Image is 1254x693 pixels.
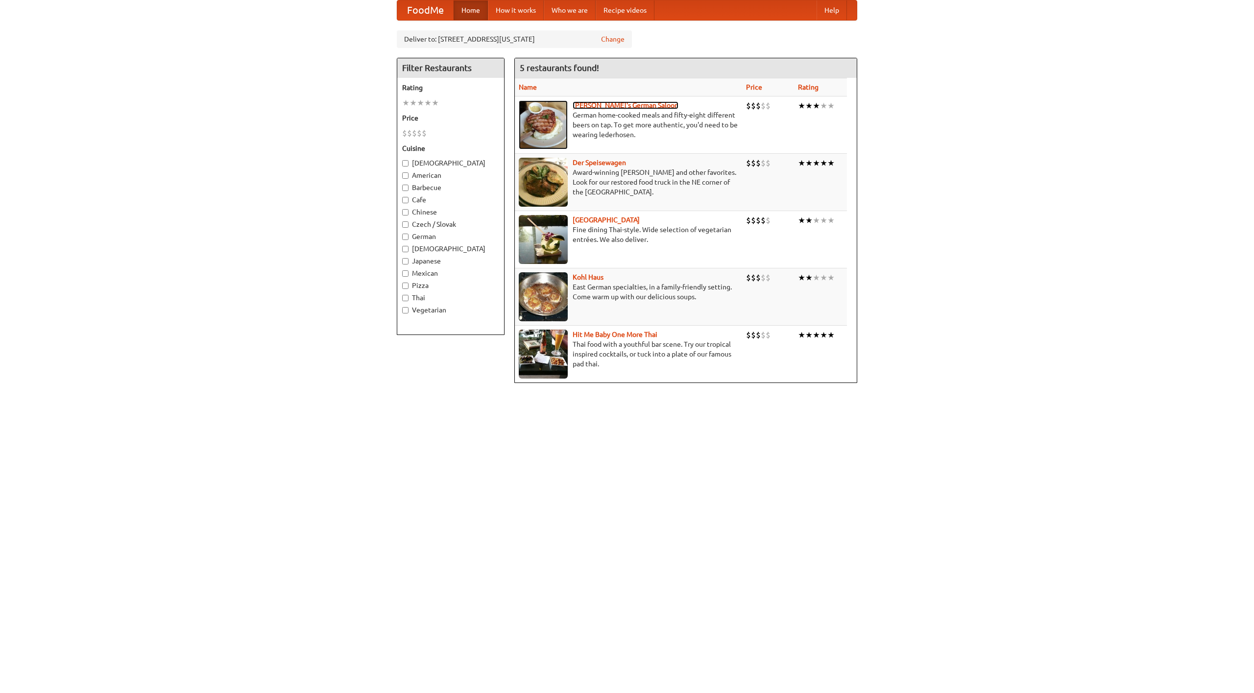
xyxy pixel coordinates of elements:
a: [PERSON_NAME]'s German Saloon [573,101,678,109]
li: ★ [402,97,410,108]
li: ★ [820,158,827,168]
li: $ [751,330,756,340]
li: $ [756,158,761,168]
li: $ [751,158,756,168]
li: ★ [820,330,827,340]
label: Pizza [402,281,499,290]
h5: Cuisine [402,143,499,153]
li: $ [761,272,766,283]
li: ★ [827,330,835,340]
label: Cafe [402,195,499,205]
li: $ [402,128,407,139]
input: Mexican [402,270,409,277]
ng-pluralize: 5 restaurants found! [520,63,599,72]
input: German [402,234,409,240]
a: Help [817,0,847,20]
li: ★ [805,100,813,111]
li: $ [746,100,751,111]
label: [DEMOGRAPHIC_DATA] [402,244,499,254]
p: Thai food with a youthful bar scene. Try our tropical inspired cocktails, or tuck into a plate of... [519,339,738,369]
li: $ [766,330,771,340]
li: ★ [798,158,805,168]
label: [DEMOGRAPHIC_DATA] [402,158,499,168]
li: ★ [813,330,820,340]
b: [GEOGRAPHIC_DATA] [573,216,640,224]
li: $ [766,272,771,283]
label: Thai [402,293,499,303]
a: Recipe videos [596,0,654,20]
input: [DEMOGRAPHIC_DATA] [402,246,409,252]
p: East German specialties, in a family-friendly setting. Come warm up with our delicious soups. [519,282,738,302]
li: $ [746,272,751,283]
label: Chinese [402,207,499,217]
p: German home-cooked meals and fifty-eight different beers on tap. To get more authentic, you'd nee... [519,110,738,140]
label: American [402,170,499,180]
li: $ [756,215,761,226]
a: Home [454,0,488,20]
li: $ [756,272,761,283]
li: $ [756,100,761,111]
li: ★ [827,158,835,168]
h4: Filter Restaurants [397,58,504,78]
a: FoodMe [397,0,454,20]
li: $ [766,158,771,168]
h5: Rating [402,83,499,93]
img: babythai.jpg [519,330,568,379]
li: ★ [424,97,432,108]
li: ★ [827,272,835,283]
li: ★ [410,97,417,108]
p: Fine dining Thai-style. Wide selection of vegetarian entrées. We also deliver. [519,225,738,244]
a: How it works [488,0,544,20]
li: $ [746,215,751,226]
h5: Price [402,113,499,123]
input: Barbecue [402,185,409,191]
div: Deliver to: [STREET_ADDRESS][US_STATE] [397,30,632,48]
li: ★ [798,272,805,283]
li: ★ [798,215,805,226]
img: speisewagen.jpg [519,158,568,207]
li: ★ [813,272,820,283]
input: Japanese [402,258,409,264]
li: ★ [805,215,813,226]
li: ★ [820,100,827,111]
li: $ [766,100,771,111]
a: Rating [798,83,819,91]
label: Czech / Slovak [402,219,499,229]
li: ★ [432,97,439,108]
label: Barbecue [402,183,499,192]
li: $ [751,100,756,111]
input: American [402,172,409,179]
li: ★ [813,215,820,226]
li: ★ [820,215,827,226]
li: $ [746,330,751,340]
li: $ [766,215,771,226]
p: Award-winning [PERSON_NAME] and other favorites. Look for our restored food truck in the NE corne... [519,167,738,197]
li: $ [746,158,751,168]
li: ★ [805,158,813,168]
li: ★ [827,215,835,226]
li: ★ [827,100,835,111]
input: Vegetarian [402,307,409,313]
li: $ [751,215,756,226]
b: Kohl Haus [573,273,603,281]
li: $ [761,158,766,168]
a: Hit Me Baby One More Thai [573,331,657,338]
li: $ [407,128,412,139]
a: Price [746,83,762,91]
input: [DEMOGRAPHIC_DATA] [402,160,409,167]
li: ★ [798,100,805,111]
input: Thai [402,295,409,301]
li: ★ [813,158,820,168]
a: Change [601,34,625,44]
a: Who we are [544,0,596,20]
b: Der Speisewagen [573,159,626,167]
label: Vegetarian [402,305,499,315]
li: ★ [820,272,827,283]
input: Czech / Slovak [402,221,409,228]
li: $ [417,128,422,139]
li: ★ [813,100,820,111]
li: ★ [798,330,805,340]
input: Cafe [402,197,409,203]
